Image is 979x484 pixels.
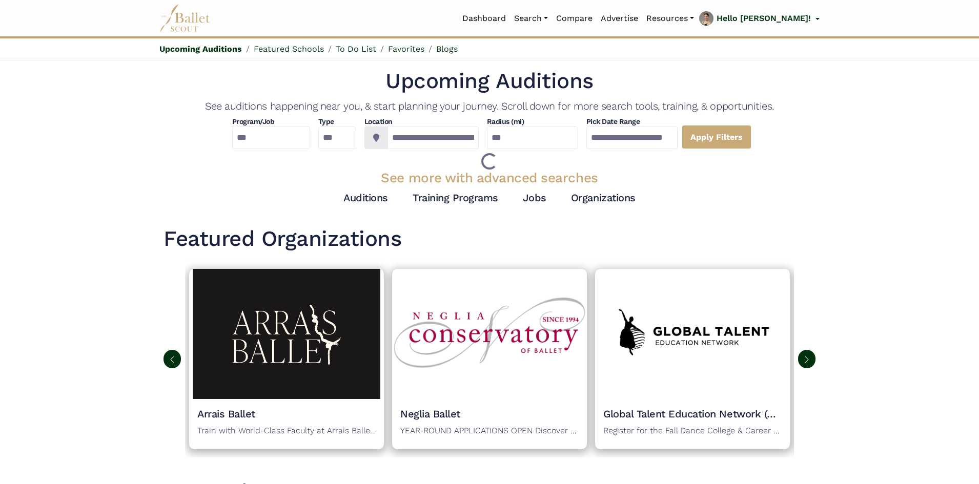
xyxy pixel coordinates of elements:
[436,44,458,54] a: Blogs
[458,8,510,29] a: Dashboard
[523,192,546,204] a: Jobs
[510,8,552,29] a: Search
[364,117,479,127] h4: Location
[487,117,524,127] h4: Radius (mi)
[698,10,820,27] a: profile picture Hello [PERSON_NAME]!
[552,8,597,29] a: Compare
[159,44,242,54] a: Upcoming Auditions
[682,125,751,149] a: Apply Filters
[699,11,713,29] img: profile picture
[164,67,815,95] h1: Upcoming Auditions
[597,8,642,29] a: Advertise
[189,269,384,449] a: Organization logoArrais BalletTrain with World-Class Faculty at Arrais Ballet Summer Intensive! T...
[336,44,376,54] a: To Do List
[343,192,388,204] a: Auditions
[318,117,356,127] h4: Type
[717,12,811,25] p: Hello [PERSON_NAME]!
[642,8,698,29] a: Resources
[232,117,310,127] h4: Program/Job
[595,269,790,449] a: Organization logoGlobal Talent Education Network (GTEN)Register for the Fall Dance College & Care...
[164,99,815,113] h4: See auditions happening near you, & start planning your journey. Scroll down for more search tool...
[254,44,324,54] a: Featured Schools
[571,192,636,204] a: Organizations
[388,44,424,54] a: Favorites
[392,269,587,449] a: Organization logoNeglia BalletYEAR-ROUND APPLICATIONS OPEN Discover the difference of year-round ...
[586,117,678,127] h4: Pick Date Range
[164,170,815,187] h3: See more with advanced searches
[413,192,498,204] a: Training Programs
[164,225,815,253] h1: Featured Organizations
[387,127,479,149] input: Location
